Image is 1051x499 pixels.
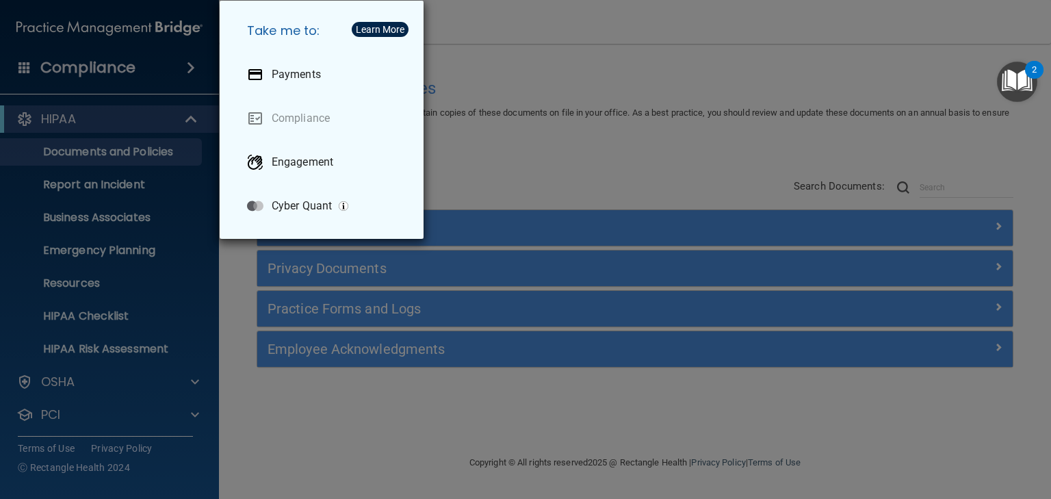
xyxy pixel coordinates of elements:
iframe: Drift Widget Chat Controller [983,412,1035,464]
h5: Take me to: [236,12,413,50]
p: Payments [272,68,321,81]
a: Engagement [236,143,413,181]
p: Engagement [272,155,333,169]
button: Open Resource Center, 2 new notifications [997,62,1037,102]
a: Payments [236,55,413,94]
div: 2 [1032,70,1037,88]
div: Learn More [356,25,404,34]
p: Cyber Quant [272,199,332,213]
a: Cyber Quant [236,187,413,225]
a: Compliance [236,99,413,138]
button: Learn More [352,22,408,37]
